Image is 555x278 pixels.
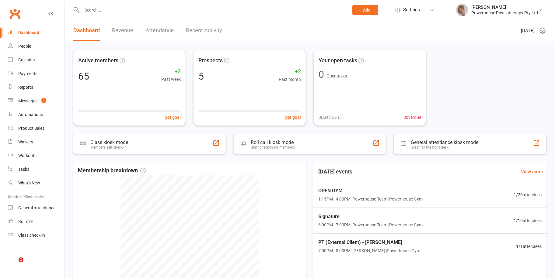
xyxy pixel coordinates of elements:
[8,39,64,53] a: People
[319,114,342,121] span: 0 Due [DATE]
[18,85,33,90] div: Reports
[318,196,423,202] span: 1:15PM - 4:00PM | Powerhouse Team | Powerhouse Gym
[8,135,64,149] a: Waivers
[18,153,37,158] div: Workouts
[18,139,33,144] div: Waivers
[319,56,357,65] span: Your open tasks
[18,205,55,210] div: General attendance
[78,166,146,175] span: Membership breakdown
[8,53,64,67] a: Calendar
[8,122,64,135] a: Product Sales
[313,166,357,177] h3: [DATE] events
[78,56,118,65] span: Active members
[251,139,295,145] div: Roll call kiosk mode
[18,233,45,238] div: Class check-in
[8,228,64,242] a: Class kiosk mode
[318,187,423,195] span: OPEN GYM
[318,221,423,228] span: 6:00PM - 7:00PM | Powerhouse Team | Powerhouse Gym
[471,5,538,10] div: [PERSON_NAME]
[514,191,542,198] span: 1 / 20 attendees
[319,70,324,79] div: 0
[8,163,64,176] a: Tasks
[456,4,468,16] img: thumb_image1590539733.png
[18,126,44,131] div: Product Sales
[18,30,39,35] div: Dashboard
[198,71,204,81] div: 5
[8,108,64,122] a: Automations
[521,168,543,175] a: View more
[78,71,89,81] div: 65
[318,247,420,254] span: 7:00PM - 8:00PM | [PERSON_NAME] | Powerhouse Gym
[73,20,100,41] a: Dashboard
[18,112,43,117] div: Automations
[90,139,128,145] div: Class kiosk mode
[471,10,538,15] div: Powerhouse Physiotherapy Pty Ltd
[161,76,181,83] span: Past week
[403,114,421,121] span: 0 overdue
[186,20,222,41] a: Recent Activity
[7,6,23,21] a: Clubworx
[90,145,128,149] div: Members self check-in
[326,74,347,78] span: Open tasks
[251,145,295,149] div: Staff check-in for members
[8,149,64,163] a: Workouts
[8,81,64,94] a: Reports
[514,217,542,224] span: 1 / 10 attendees
[318,213,423,221] span: Signature
[318,239,420,246] span: PT (External Client) - [PERSON_NAME]
[363,8,371,12] span: Add
[18,167,29,172] div: Tasks
[18,219,33,224] div: Roll call
[19,257,23,262] span: 1
[198,56,223,65] span: Prospects
[161,67,181,76] span: +2
[8,215,64,228] a: Roll call
[8,67,64,81] a: Payments
[352,5,378,15] button: Add
[411,145,478,149] div: Great for the front desk
[411,139,478,145] div: General attendance kiosk mode
[165,114,181,121] button: Set goal
[403,3,420,17] span: Settings
[285,114,301,121] button: Set goal
[80,6,344,14] input: Search...
[18,44,31,49] div: People
[8,26,64,39] a: Dashboard
[521,27,535,34] span: [DATE]
[18,57,35,62] div: Calendar
[279,76,301,83] span: Past month
[516,243,542,250] span: 1 / 1 attendees
[8,94,64,108] a: Messages 1
[18,98,37,103] div: Messages
[41,98,46,103] span: 1
[18,180,40,185] div: What's New
[6,257,21,272] iframe: Intercom live chat
[18,71,37,76] div: Payments
[8,201,64,215] a: General attendance kiosk mode
[145,20,174,41] a: Attendance
[112,20,133,41] a: Revenue
[8,176,64,190] a: What's New
[279,67,301,76] span: +2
